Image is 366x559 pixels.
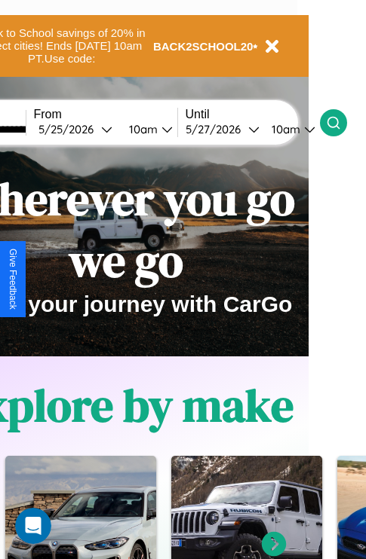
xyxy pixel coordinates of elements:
[153,40,254,53] b: BACK2SCHOOL20
[34,108,177,121] label: From
[38,122,101,136] div: 5 / 25 / 2026
[186,122,248,136] div: 5 / 27 / 2026
[8,249,18,310] div: Give Feedback
[186,108,320,121] label: Until
[34,121,117,137] button: 5/25/2026
[117,121,177,137] button: 10am
[121,122,161,136] div: 10am
[15,508,51,544] iframe: Intercom live chat
[260,121,320,137] button: 10am
[264,122,304,136] div: 10am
